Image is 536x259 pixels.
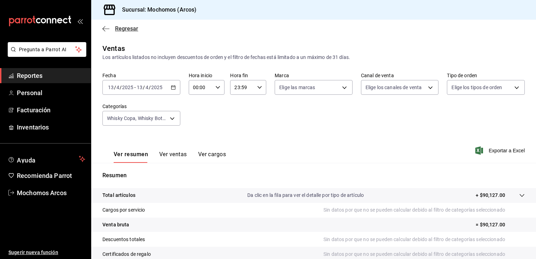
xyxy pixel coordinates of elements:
[115,25,138,32] span: Regresar
[143,85,145,90] span: /
[120,85,122,90] span: /
[102,171,525,180] p: Resumen
[102,192,135,199] p: Total artículos
[476,192,505,199] p: + $90,127.00
[108,85,114,90] input: --
[122,85,134,90] input: ----
[323,251,525,258] p: Sin datos por que no se pueden calcular debido al filtro de categorías seleccionado
[198,151,226,163] button: Ver cargos
[323,206,525,214] p: Sin datos por que no se pueden calcular debido al filtro de categorías seleccionado
[17,188,85,198] span: Mochomos Arcos
[247,192,364,199] p: Da clic en la fila para ver el detalle por tipo de artículo
[102,206,145,214] p: Cargos por servicio
[8,42,86,57] button: Pregunta a Parrot AI
[451,84,502,91] span: Elige los tipos de orden
[17,71,85,80] span: Reportes
[145,85,149,90] input: --
[279,84,315,91] span: Elige las marcas
[149,85,151,90] span: /
[477,146,525,155] button: Exportar a Excel
[17,105,85,115] span: Facturación
[19,46,75,53] span: Pregunta a Parrot AI
[102,104,180,109] label: Categorías
[8,249,85,256] span: Sugerir nueva función
[151,85,163,90] input: ----
[102,221,129,228] p: Venta bruta
[114,151,226,163] div: navigation tabs
[107,115,167,122] span: Whisky Copa, Whisky Botella, Vodka Copa, Vodka Botella, Vinos Copeo, Vinos [GEOGRAPHIC_DATA], Vin...
[17,155,76,163] span: Ayuda
[476,221,525,228] p: = $90,127.00
[102,25,138,32] button: Regresar
[116,85,120,90] input: --
[17,122,85,132] span: Inventarios
[114,85,116,90] span: /
[102,43,125,54] div: Ventas
[114,151,148,163] button: Ver resumen
[323,236,525,243] p: Sin datos por que no se pueden calcular debido al filtro de categorías seleccionado
[134,85,136,90] span: -
[17,171,85,180] span: Recomienda Parrot
[189,73,225,78] label: Hora inicio
[116,6,196,14] h3: Sucursal: Mochomos (Arcos)
[230,73,266,78] label: Hora fin
[5,51,86,58] a: Pregunta a Parrot AI
[102,54,525,61] div: Los artículos listados no incluyen descuentos de orden y el filtro de fechas está limitado a un m...
[102,73,180,78] label: Fecha
[361,73,439,78] label: Canal de venta
[366,84,422,91] span: Elige los canales de venta
[77,18,83,24] button: open_drawer_menu
[159,151,187,163] button: Ver ventas
[17,88,85,98] span: Personal
[102,251,151,258] p: Certificados de regalo
[447,73,525,78] label: Tipo de orden
[136,85,143,90] input: --
[102,236,145,243] p: Descuentos totales
[275,73,353,78] label: Marca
